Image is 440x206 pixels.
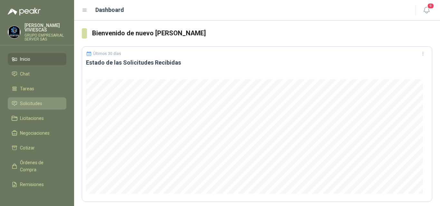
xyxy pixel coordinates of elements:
[8,112,66,124] a: Licitaciones
[8,157,66,176] a: Órdenes de Compra
[20,100,42,107] span: Solicitudes
[8,8,41,15] img: Logo peakr
[8,142,66,154] a: Cotizar
[8,127,66,139] a: Negociaciones
[92,28,432,38] h3: Bienvenido de nuevo [PERSON_NAME]
[8,97,66,110] a: Solicitudes
[93,51,121,56] p: Últimos 30 días
[8,83,66,95] a: Tareas
[20,56,30,63] span: Inicio
[20,130,50,137] span: Negociaciones
[20,181,44,188] span: Remisiones
[20,85,34,92] span: Tareas
[86,59,428,67] h3: Estado de las Solicitudes Recibidas
[20,144,35,151] span: Cotizar
[8,68,66,80] a: Chat
[20,159,60,173] span: Órdenes de Compra
[8,26,20,38] img: Company Logo
[8,178,66,191] a: Remisiones
[20,115,44,122] span: Licitaciones
[95,5,124,14] h1: Dashboard
[421,4,432,16] button: 9
[20,70,30,77] span: Chat
[24,33,66,41] p: GRUPO EMPRESARIAL SERVER SAS
[427,3,434,9] span: 9
[24,23,66,32] p: [PERSON_NAME] VIVIESCAS
[8,53,66,65] a: Inicio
